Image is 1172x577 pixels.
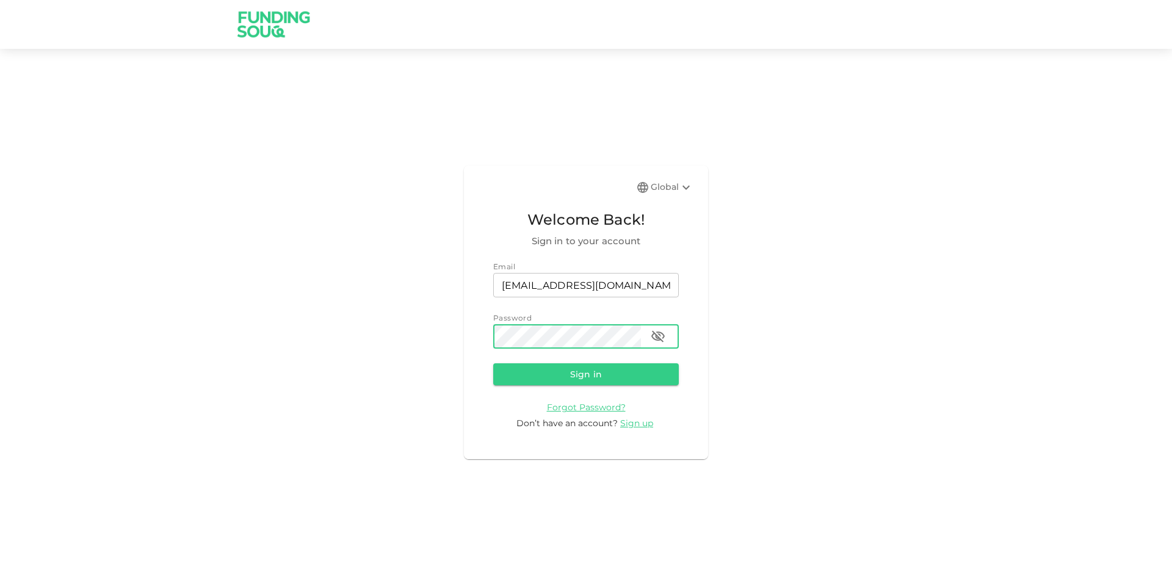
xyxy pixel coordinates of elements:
[547,402,626,413] span: Forgot Password?
[493,324,641,349] input: password
[547,401,626,413] a: Forgot Password?
[493,313,532,322] span: Password
[493,273,679,297] input: email
[493,208,679,231] span: Welcome Back!
[651,180,693,195] div: Global
[493,363,679,385] button: Sign in
[516,418,618,429] span: Don’t have an account?
[620,418,653,429] span: Sign up
[493,234,679,249] span: Sign in to your account
[493,262,515,271] span: Email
